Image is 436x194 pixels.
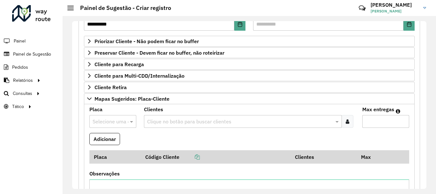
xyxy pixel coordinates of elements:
label: Observações [89,170,120,177]
a: Mapas Sugeridos: Placa-Cliente [84,93,415,104]
a: Copiar [179,154,200,160]
span: Priorizar Cliente - Não podem ficar no buffer [94,39,199,44]
button: Choose Date [234,18,245,31]
th: Código Cliente [141,150,291,164]
button: Adicionar [89,133,120,145]
button: Choose Date [403,18,415,31]
span: Consultas [13,90,32,97]
h3: [PERSON_NAME] [371,2,418,8]
span: [PERSON_NAME] [371,8,418,14]
a: Priorizar Cliente - Não podem ficar no buffer [84,36,415,47]
label: Max entregas [362,105,394,113]
span: Tático [12,103,24,110]
span: Painel [14,38,26,44]
th: Placa [89,150,141,164]
span: Relatórios [13,77,33,84]
span: Cliente Retira [94,85,127,90]
span: Mapas Sugeridos: Placa-Cliente [94,96,169,101]
a: Preservar Cliente - Devem ficar no buffer, não roteirizar [84,47,415,58]
span: Cliente para Multi-CDD/Internalização [94,73,184,78]
span: Cliente para Recarga [94,62,144,67]
th: Max [357,150,382,164]
label: Clientes [144,105,163,113]
span: Painel de Sugestão [13,51,51,58]
label: Placa [89,105,102,113]
em: Máximo de clientes que serão colocados na mesma rota com os clientes informados [396,109,400,114]
span: Pedidos [12,64,28,71]
a: Cliente para Multi-CDD/Internalização [84,70,415,81]
th: Clientes [290,150,357,164]
h2: Painel de Sugestão - Criar registro [74,4,171,12]
span: Preservar Cliente - Devem ficar no buffer, não roteirizar [94,50,224,55]
a: Cliente para Recarga [84,59,415,70]
a: Cliente Retira [84,82,415,93]
a: Contato Rápido [355,1,369,15]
